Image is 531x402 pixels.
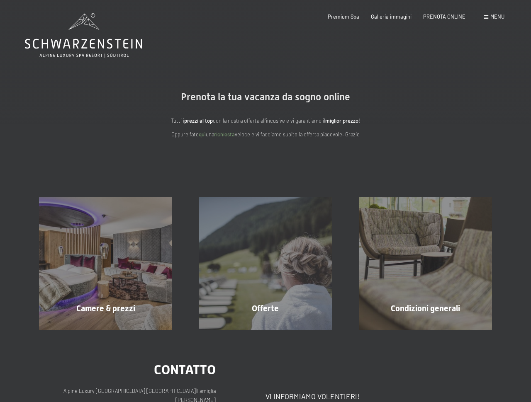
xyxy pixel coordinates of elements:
[328,13,359,20] a: Premium Spa
[265,392,360,401] span: Vi informiamo volentieri!
[100,130,431,138] p: Oppure fate una veloce e vi facciamo subito la offerta piacevole. Grazie
[181,91,350,103] span: Prenota la tua vacanza da sogno online
[76,303,135,313] span: Camere & prezzi
[252,303,279,313] span: Offerte
[199,131,206,138] a: quì
[325,117,358,124] strong: miglior prezzo
[214,131,235,138] a: richiesta
[371,13,412,20] a: Galleria immagini
[184,117,213,124] strong: prezzi al top
[490,13,504,20] span: Menu
[154,362,216,378] span: Contatto
[346,197,505,330] a: Vacanze in Trentino Alto Adige all'Hotel Schwarzenstein Condizioni generali
[100,116,431,125] p: Tutti i con la nostra offerta all'incusive e vi garantiamo il !
[423,13,465,20] a: PRENOTA ONLINE
[391,303,460,313] span: Condizioni generali
[185,197,345,330] a: Vacanze in Trentino Alto Adige all'Hotel Schwarzenstein Offerte
[26,197,185,330] a: Vacanze in Trentino Alto Adige all'Hotel Schwarzenstein Camere & prezzi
